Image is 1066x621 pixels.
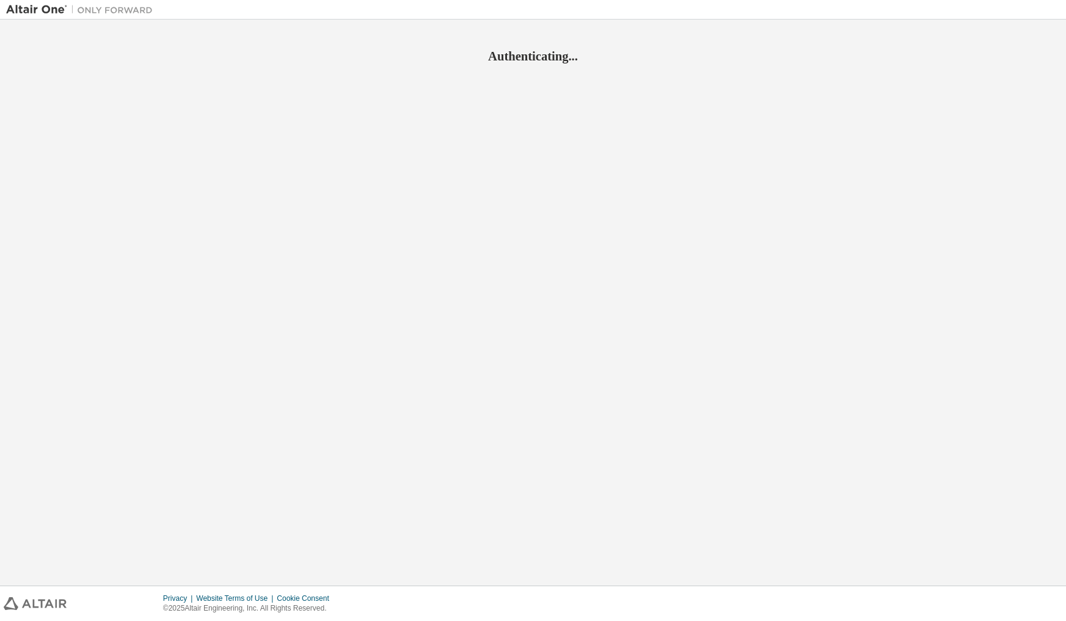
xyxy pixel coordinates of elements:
div: Privacy [163,594,196,603]
p: © 2025 Altair Engineering, Inc. All Rights Reserved. [163,603,337,614]
img: altair_logo.svg [4,597,67,610]
div: Cookie Consent [277,594,336,603]
img: Altair One [6,4,159,16]
h2: Authenticating... [6,48,1060,64]
div: Website Terms of Use [196,594,277,603]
